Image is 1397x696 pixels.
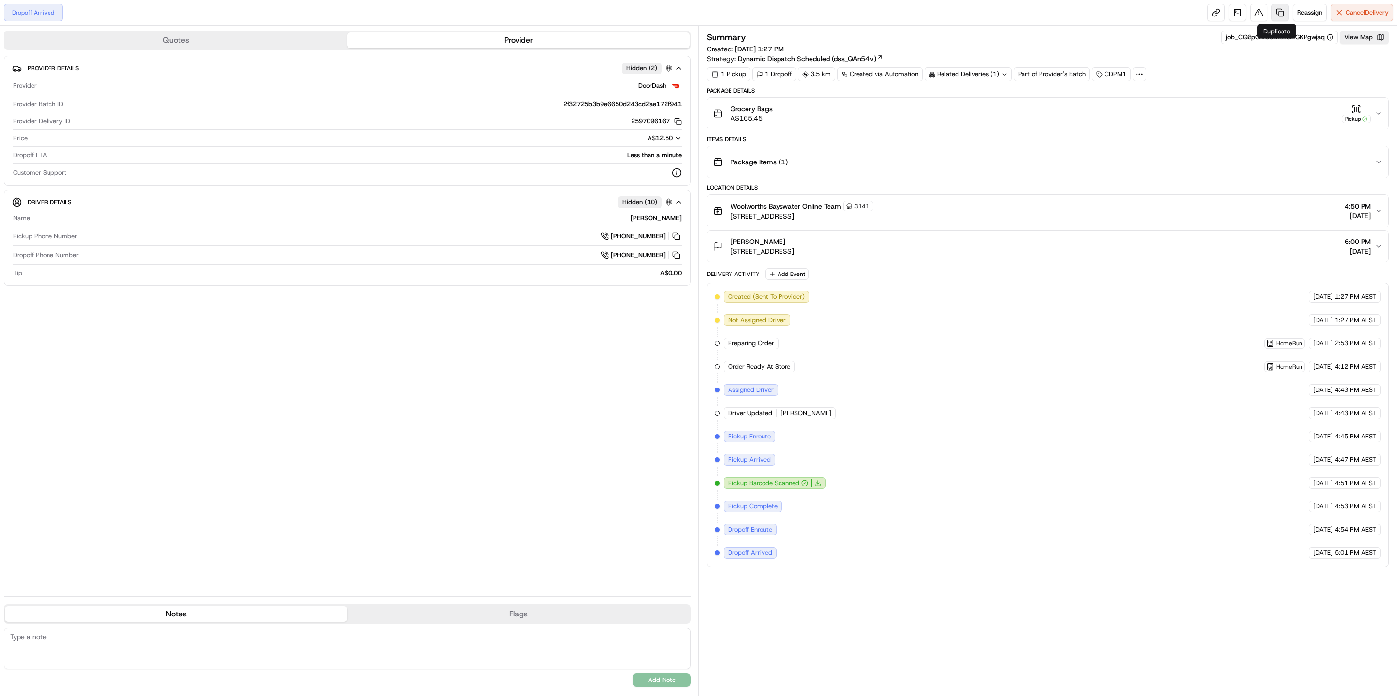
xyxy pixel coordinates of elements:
[1297,8,1322,17] span: Reassign
[5,32,347,48] button: Quotes
[13,251,79,259] span: Dropoff Phone Number
[13,100,63,109] span: Provider Batch ID
[347,32,690,48] button: Provider
[731,113,773,123] span: A$165.45
[1335,316,1376,324] span: 1:27 PM AEST
[1313,362,1333,371] span: [DATE]
[1313,479,1333,487] span: [DATE]
[707,231,1388,262] button: [PERSON_NAME][STREET_ADDRESS]6:00 PM[DATE]
[707,98,1388,129] button: Grocery BagsA$165.45Pickup
[601,231,682,242] button: [PHONE_NUMBER]
[622,198,657,207] span: Hidden ( 10 )
[837,67,923,81] div: Created via Automation
[1345,201,1371,211] span: 4:50 PM
[1335,479,1376,487] span: 4:51 PM AEST
[798,67,835,81] div: 3.5 km
[563,100,682,109] span: 2f32725b3b9e6650d243cd2ae172f941
[1340,31,1389,44] button: View Map
[707,33,746,42] h3: Summary
[707,67,750,81] div: 1 Pickup
[51,151,682,160] div: Less than a minute
[1313,432,1333,441] span: [DATE]
[1342,104,1371,123] button: Pickup
[34,214,682,223] div: [PERSON_NAME]
[1313,525,1333,534] span: [DATE]
[707,146,1388,178] button: Package Items (1)
[611,232,666,241] span: [PHONE_NUMBER]
[728,316,786,324] span: Not Assigned Driver
[780,409,831,418] span: [PERSON_NAME]
[601,250,682,260] a: [PHONE_NUMBER]
[731,246,794,256] span: [STREET_ADDRESS]
[707,184,1389,192] div: Location Details
[631,117,682,126] button: 2597096167
[347,606,690,622] button: Flags
[1313,549,1333,557] span: [DATE]
[1092,67,1131,81] div: CDPM1
[1335,292,1376,301] span: 1:27 PM AEST
[626,64,657,73] span: Hidden ( 2 )
[13,168,66,177] span: Customer Support
[728,432,771,441] span: Pickup Enroute
[925,67,1012,81] div: Related Deliveries (1)
[728,549,772,557] span: Dropoff Arrived
[707,135,1389,143] div: Items Details
[728,525,772,534] span: Dropoff Enroute
[707,270,760,278] div: Delivery Activity
[618,196,675,208] button: Hidden (10)
[648,134,673,142] span: A$12.50
[5,606,347,622] button: Notes
[1335,386,1376,394] span: 4:43 PM AEST
[728,455,771,464] span: Pickup Arrived
[13,81,37,90] span: Provider
[731,211,873,221] span: [STREET_ADDRESS]
[13,117,70,126] span: Provider Delivery ID
[13,232,77,241] span: Pickup Phone Number
[12,194,682,210] button: Driver DetailsHidden (10)
[854,202,870,210] span: 3141
[1331,4,1393,21] button: CancelDelivery
[738,54,883,64] a: Dynamic Dispatch Scheduled (dss_QAn54v)
[1313,386,1333,394] span: [DATE]
[28,198,71,206] span: Driver Details
[1335,432,1376,441] span: 4:45 PM AEST
[1335,455,1376,464] span: 4:47 PM AEST
[728,362,790,371] span: Order Ready At Store
[1313,409,1333,418] span: [DATE]
[731,157,788,167] span: Package Items ( 1 )
[13,134,28,143] span: Price
[728,479,799,487] span: Pickup Barcode Scanned
[738,54,876,64] span: Dynamic Dispatch Scheduled (dss_QAn54v)
[622,62,675,74] button: Hidden (2)
[1313,455,1333,464] span: [DATE]
[13,214,30,223] span: Name
[1345,237,1371,246] span: 6:00 PM
[731,104,773,113] span: Grocery Bags
[707,44,784,54] span: Created:
[728,479,808,487] button: Pickup Barcode Scanned
[12,60,682,76] button: Provider DetailsHidden (2)
[707,87,1389,95] div: Package Details
[728,502,778,511] span: Pickup Complete
[1226,33,1333,42] button: job_CQ8pQMUUJho4Q4GKPgwjaq
[1313,292,1333,301] span: [DATE]
[596,134,682,143] button: A$12.50
[1293,4,1327,21] button: Reassign
[752,67,796,81] div: 1 Dropoff
[1345,246,1371,256] span: [DATE]
[728,386,774,394] span: Assigned Driver
[707,54,883,64] div: Strategy:
[13,151,47,160] span: Dropoff ETA
[735,45,784,53] span: [DATE] 1:27 PM
[1276,340,1302,347] span: HomeRun
[638,81,666,90] span: DoorDash
[670,80,682,92] img: doordash_logo_v2.png
[1313,316,1333,324] span: [DATE]
[1335,525,1376,534] span: 4:54 PM AEST
[1346,8,1389,17] span: Cancel Delivery
[728,339,774,348] span: Preparing Order
[1257,24,1296,39] div: Duplicate
[1342,115,1371,123] div: Pickup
